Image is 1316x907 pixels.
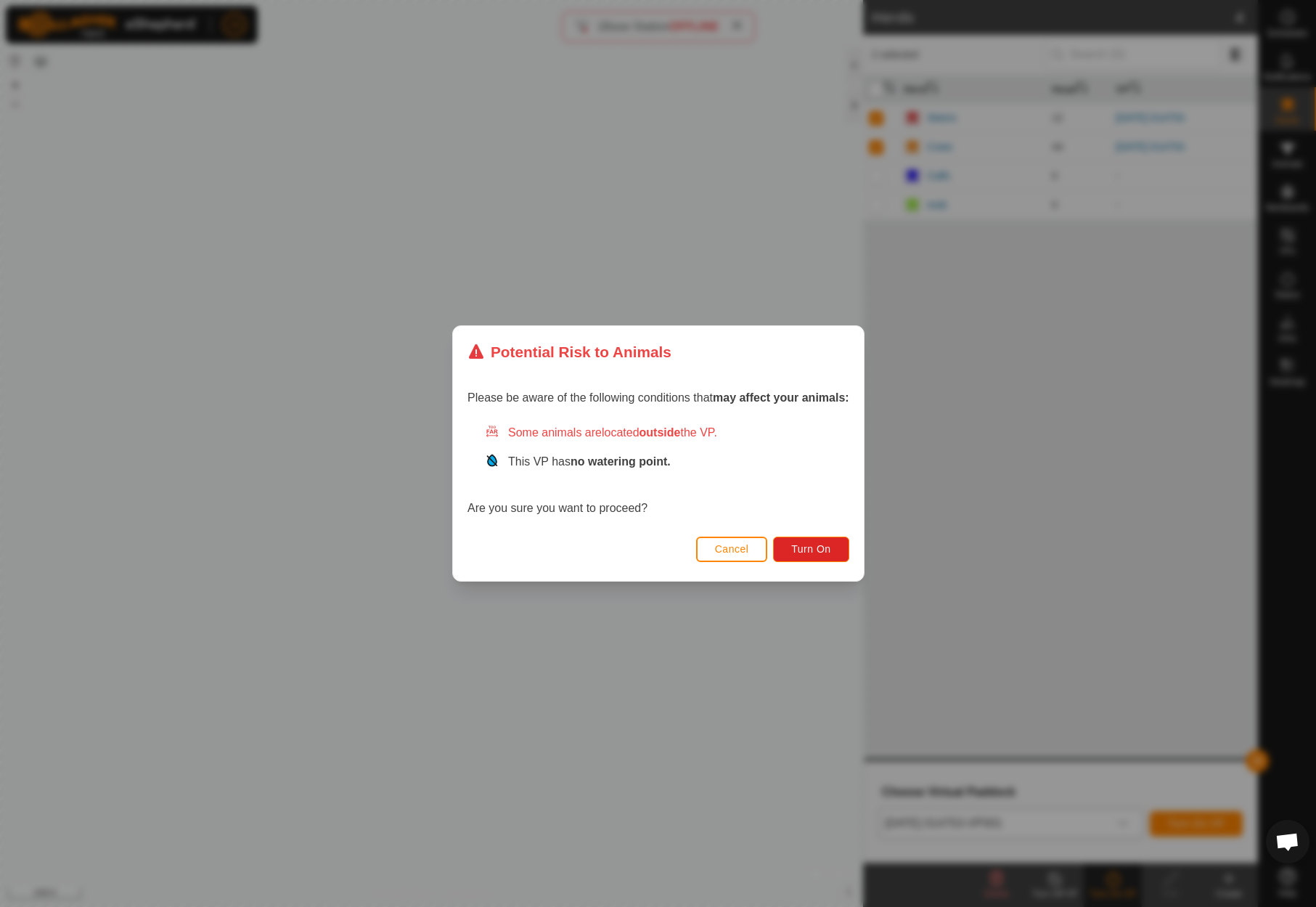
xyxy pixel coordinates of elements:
span: This VP has [508,455,671,468]
button: Cancel [695,537,767,562]
span: Cancel [714,543,748,555]
span: Please be aware of the following conditions that [467,391,849,404]
div: Are you sure you want to proceed? [467,424,849,517]
div: Some animals are [485,424,849,442]
span: Turn On [791,543,830,555]
span: located the VP. [602,426,717,439]
button: Turn On [773,537,849,562]
div: Open chat [1266,820,1309,863]
strong: may affect your animals: [713,391,849,404]
strong: outside [639,426,680,439]
div: Potential Risk to Animals [467,341,671,363]
strong: no watering point. [571,455,671,468]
